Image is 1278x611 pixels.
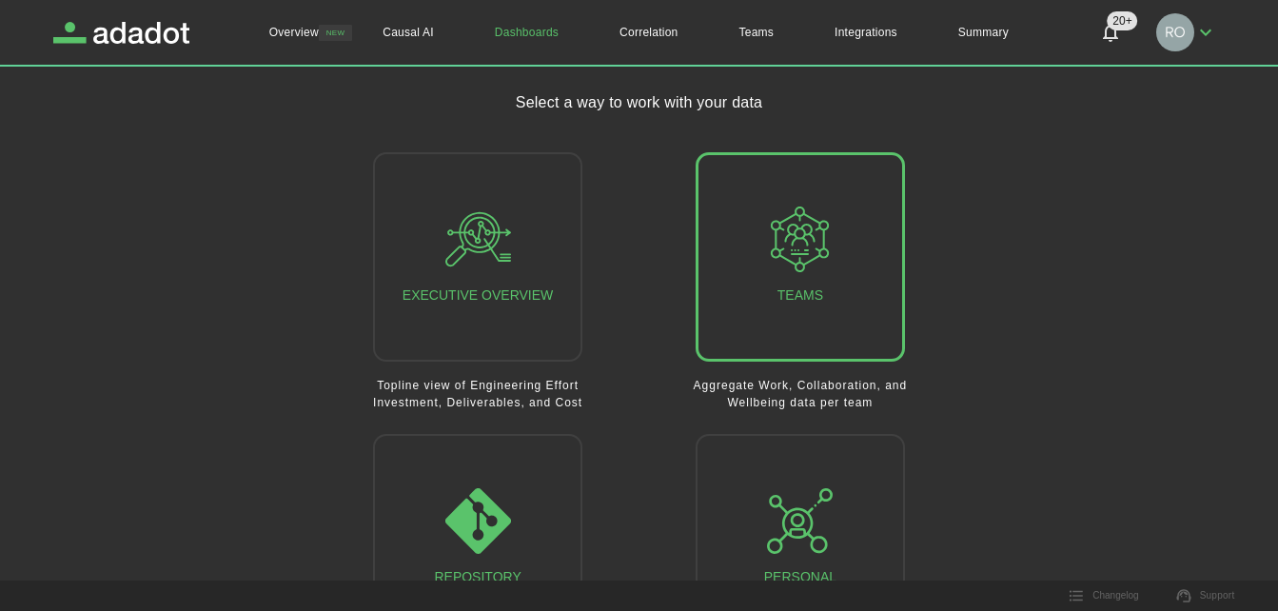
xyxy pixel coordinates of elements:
[767,207,833,307] div: Teams
[403,207,553,307] div: Executive Overview
[1058,581,1150,610] button: Changelog
[1107,11,1137,30] span: 20+
[1088,10,1133,55] button: Notifications
[516,91,763,114] h1: Select a way to work with your data
[1166,581,1247,610] a: Support
[696,152,905,362] button: Teams
[1149,8,1225,57] button: rolando.sisco
[351,377,604,411] p: Topline view of Engineering Effort Investment, Deliverables, and Cost
[373,152,582,362] button: Executive Overview
[53,22,190,44] a: Adadot Homepage
[764,488,836,589] div: Personal
[434,488,521,589] div: Repository
[674,377,927,411] p: Aggregate Work, Collaboration, and Wellbeing data per team
[1156,13,1194,51] img: rolando.sisco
